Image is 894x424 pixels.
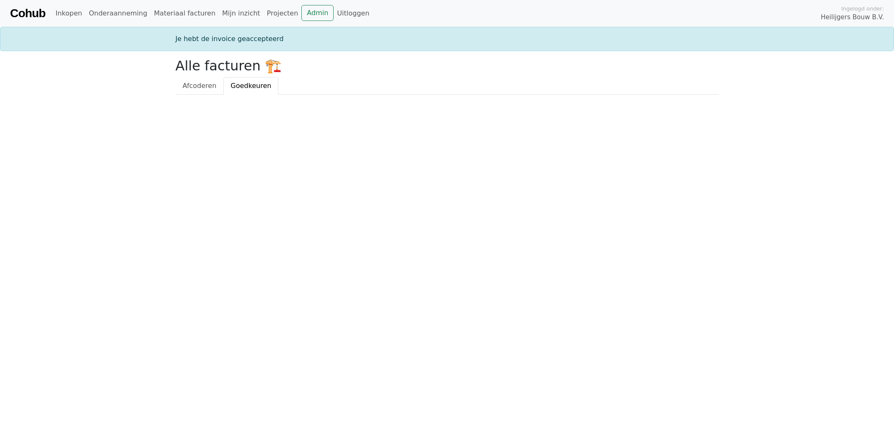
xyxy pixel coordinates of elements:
div: Je hebt de invoice geaccepteerd [171,34,724,44]
a: Projecten [264,5,302,22]
span: Ingelogd onder: [841,5,884,13]
a: Materiaal facturen [150,5,219,22]
a: Cohub [10,3,45,23]
a: Mijn inzicht [219,5,264,22]
span: Heilijgers Bouw B.V. [821,13,884,22]
span: Afcoderen [183,82,217,90]
a: Uitloggen [334,5,373,22]
a: Inkopen [52,5,85,22]
span: Goedkeuren [231,82,271,90]
a: Goedkeuren [223,77,278,95]
h2: Alle facturen 🏗️ [176,58,719,74]
a: Afcoderen [176,77,224,95]
a: Admin [301,5,334,21]
a: Onderaanneming [86,5,150,22]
